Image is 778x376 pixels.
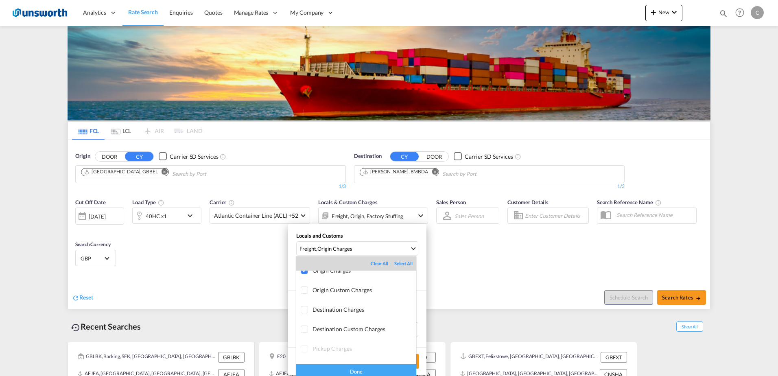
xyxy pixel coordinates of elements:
div: Select All [394,260,413,267]
div: Clear All [371,260,394,267]
div: Destination Charges [313,306,416,313]
div: Pickup Charges [313,345,416,352]
div: Destination Custom Charges [313,326,416,332]
div: Origin Custom Charges [313,286,416,293]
